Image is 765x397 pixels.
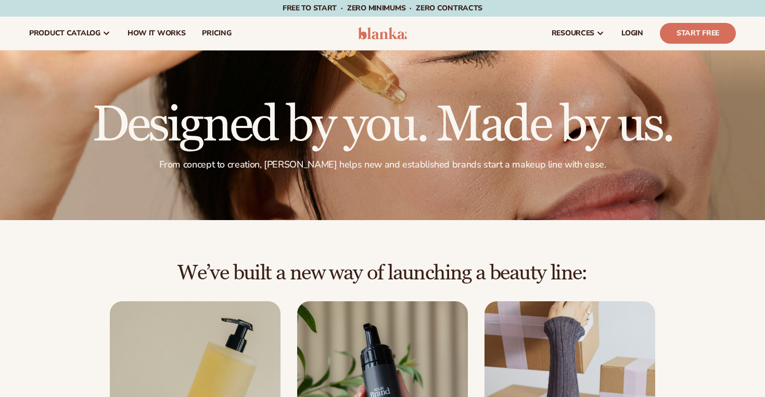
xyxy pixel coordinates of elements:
a: How It Works [119,17,194,50]
h1: Designed by you. Made by us. [92,100,673,150]
p: From concept to creation, [PERSON_NAME] helps new and established brands start a makeup line with... [92,159,673,171]
span: product catalog [29,29,100,37]
span: resources [552,29,594,37]
img: logo [358,27,407,40]
span: pricing [202,29,231,37]
a: product catalog [21,17,119,50]
span: Free to start · ZERO minimums · ZERO contracts [283,3,482,13]
a: LOGIN [613,17,652,50]
a: Start Free [660,23,736,44]
a: pricing [194,17,239,50]
span: LOGIN [621,29,643,37]
a: resources [543,17,613,50]
h2: We’ve built a new way of launching a beauty line: [29,262,736,285]
span: How It Works [127,29,186,37]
